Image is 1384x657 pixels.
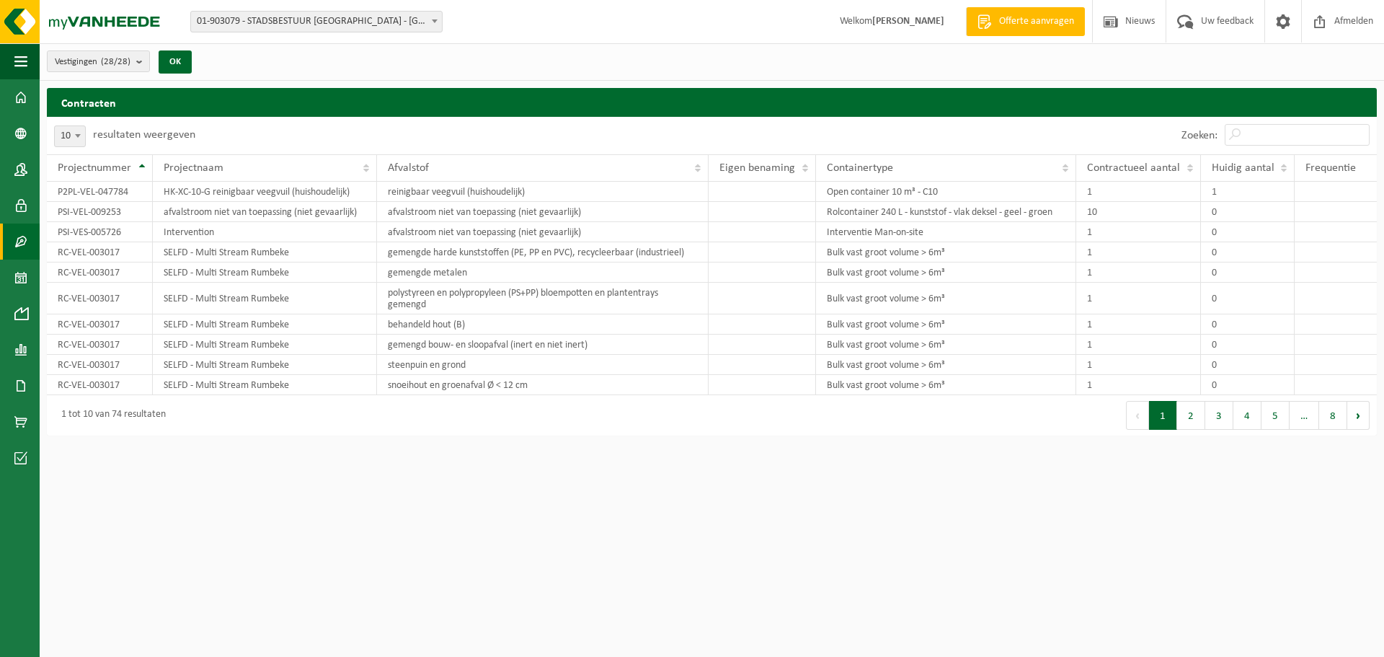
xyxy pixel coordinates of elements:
[153,263,377,283] td: SELFD - Multi Stream Rumbeke
[1205,401,1233,430] button: 3
[47,283,153,314] td: RC-VEL-003017
[1201,283,1295,314] td: 0
[816,314,1075,335] td: Bulk vast groot volume > 6m³
[190,11,443,32] span: 01-903079 - STADSBESTUUR ROESELARE - ROESELARE
[1076,314,1201,335] td: 1
[1076,335,1201,355] td: 1
[153,283,377,314] td: SELFD - Multi Stream Rumbeke
[816,375,1075,395] td: Bulk vast groot volume > 6m³
[1261,401,1290,430] button: 5
[153,202,377,222] td: afvalstroom niet van toepassing (niet gevaarlijk)
[101,57,130,66] count: (28/28)
[1347,401,1370,430] button: Next
[159,50,192,74] button: OK
[377,202,709,222] td: afvalstroom niet van toepassing (niet gevaarlijk)
[1201,182,1295,202] td: 1
[47,314,153,335] td: RC-VEL-003017
[1201,314,1295,335] td: 0
[153,335,377,355] td: SELFD - Multi Stream Rumbeke
[816,202,1075,222] td: Rolcontainer 240 L - kunststof - vlak deksel - geel - groen
[1076,242,1201,263] td: 1
[47,202,153,222] td: PSI-VEL-009253
[153,242,377,263] td: SELFD - Multi Stream Rumbeke
[377,222,709,242] td: afvalstroom niet van toepassing (niet gevaarlijk)
[827,162,893,174] span: Containertype
[153,182,377,202] td: HK-XC-10-G reinigbaar veegvuil (huishoudelijk)
[1201,335,1295,355] td: 0
[47,263,153,283] td: RC-VEL-003017
[816,335,1075,355] td: Bulk vast groot volume > 6m³
[1076,222,1201,242] td: 1
[1076,182,1201,202] td: 1
[1076,283,1201,314] td: 1
[153,222,377,242] td: Intervention
[55,126,85,146] span: 10
[47,355,153,375] td: RC-VEL-003017
[872,16,944,27] strong: [PERSON_NAME]
[58,162,131,174] span: Projectnummer
[388,162,429,174] span: Afvalstof
[377,263,709,283] td: gemengde metalen
[1076,375,1201,395] td: 1
[377,283,709,314] td: polystyreen en polypropyleen (PS+PP) bloempotten en plantentrays gemengd
[47,242,153,263] td: RC-VEL-003017
[47,375,153,395] td: RC-VEL-003017
[164,162,223,174] span: Projectnaam
[816,242,1075,263] td: Bulk vast groot volume > 6m³
[1076,355,1201,375] td: 1
[816,182,1075,202] td: Open container 10 m³ - C10
[47,335,153,355] td: RC-VEL-003017
[1305,162,1356,174] span: Frequentie
[1177,401,1205,430] button: 2
[47,182,153,202] td: P2PL-VEL-047784
[1149,401,1177,430] button: 1
[1201,202,1295,222] td: 0
[816,355,1075,375] td: Bulk vast groot volume > 6m³
[816,222,1075,242] td: Interventie Man-on-site
[377,314,709,335] td: behandeld hout (B)
[1201,375,1295,395] td: 0
[1319,401,1347,430] button: 8
[1126,401,1149,430] button: Previous
[47,88,1377,116] h2: Contracten
[93,129,195,141] label: resultaten weergeven
[1290,401,1319,430] span: …
[719,162,795,174] span: Eigen benaming
[1201,242,1295,263] td: 0
[153,355,377,375] td: SELFD - Multi Stream Rumbeke
[47,50,150,72] button: Vestigingen(28/28)
[1076,202,1201,222] td: 10
[153,314,377,335] td: SELFD - Multi Stream Rumbeke
[153,375,377,395] td: SELFD - Multi Stream Rumbeke
[54,125,86,147] span: 10
[377,355,709,375] td: steenpuin en grond
[191,12,442,32] span: 01-903079 - STADSBESTUUR ROESELARE - ROESELARE
[47,222,153,242] td: PSI-VES-005726
[1201,355,1295,375] td: 0
[995,14,1078,29] span: Offerte aanvragen
[966,7,1085,36] a: Offerte aanvragen
[1181,130,1217,141] label: Zoeken:
[1087,162,1180,174] span: Contractueel aantal
[816,263,1075,283] td: Bulk vast groot volume > 6m³
[816,283,1075,314] td: Bulk vast groot volume > 6m³
[1076,263,1201,283] td: 1
[377,335,709,355] td: gemengd bouw- en sloopafval (inert en niet inert)
[55,51,130,73] span: Vestigingen
[1212,162,1274,174] span: Huidig aantal
[377,182,709,202] td: reinigbaar veegvuil (huishoudelijk)
[54,402,166,428] div: 1 tot 10 van 74 resultaten
[377,242,709,263] td: gemengde harde kunststoffen (PE, PP en PVC), recycleerbaar (industrieel)
[1201,222,1295,242] td: 0
[1233,401,1261,430] button: 4
[377,375,709,395] td: snoeihout en groenafval Ø < 12 cm
[1201,263,1295,283] td: 0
